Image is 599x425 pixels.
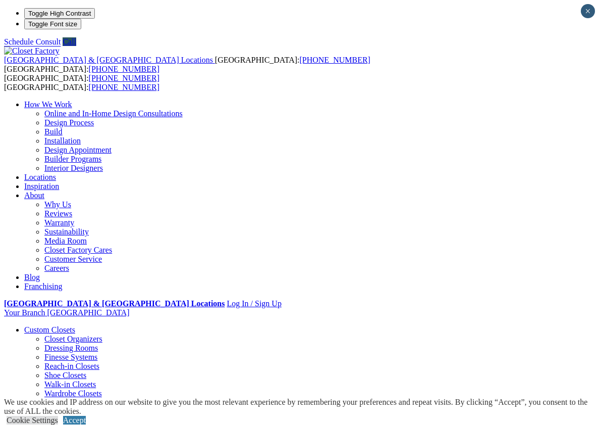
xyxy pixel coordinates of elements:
[44,136,81,145] a: Installation
[24,273,40,281] a: Blog
[4,308,45,317] span: Your Branch
[44,109,183,118] a: Online and In-Home Design Consultations
[44,200,71,209] a: Why Us
[24,182,59,191] a: Inspiration
[44,164,103,172] a: Interior Designers
[44,380,96,389] a: Walk-in Closets
[47,308,129,317] span: [GEOGRAPHIC_DATA]
[24,8,95,19] button: Toggle High Contrast
[28,20,77,28] span: Toggle Font size
[44,237,87,245] a: Media Room
[4,46,60,56] img: Closet Factory
[44,227,89,236] a: Sustainability
[4,56,213,64] span: [GEOGRAPHIC_DATA] & [GEOGRAPHIC_DATA] Locations
[24,19,81,29] button: Toggle Font size
[44,209,72,218] a: Reviews
[24,191,44,200] a: About
[581,4,595,18] button: Close
[89,83,159,91] a: [PHONE_NUMBER]
[44,371,86,380] a: Shoe Closets
[4,74,159,91] span: [GEOGRAPHIC_DATA]: [GEOGRAPHIC_DATA]:
[227,299,281,308] a: Log In / Sign Up
[44,353,97,361] a: Finesse Systems
[44,218,74,227] a: Warranty
[44,118,94,127] a: Design Process
[4,37,61,46] a: Schedule Consult
[44,335,102,343] a: Closet Organizers
[24,100,72,109] a: How We Work
[4,398,599,416] div: We use cookies and IP address on our website to give you the most relevant experience by remember...
[24,173,56,181] a: Locations
[4,56,370,73] span: [GEOGRAPHIC_DATA]: [GEOGRAPHIC_DATA]:
[44,146,112,154] a: Design Appointment
[4,299,225,308] a: [GEOGRAPHIC_DATA] & [GEOGRAPHIC_DATA] Locations
[44,155,101,163] a: Builder Programs
[24,325,75,334] a: Custom Closets
[63,37,76,46] a: Call
[24,282,63,291] a: Franchising
[28,10,91,17] span: Toggle High Contrast
[4,308,130,317] a: Your Branch [GEOGRAPHIC_DATA]
[44,389,102,398] a: Wardrobe Closets
[44,264,69,272] a: Careers
[44,344,98,352] a: Dressing Rooms
[63,416,86,424] a: Accept
[7,416,58,424] a: Cookie Settings
[44,246,112,254] a: Closet Factory Cares
[44,127,63,136] a: Build
[44,362,99,370] a: Reach-in Closets
[299,56,370,64] a: [PHONE_NUMBER]
[89,65,159,73] a: [PHONE_NUMBER]
[4,56,215,64] a: [GEOGRAPHIC_DATA] & [GEOGRAPHIC_DATA] Locations
[44,255,102,263] a: Customer Service
[89,74,159,82] a: [PHONE_NUMBER]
